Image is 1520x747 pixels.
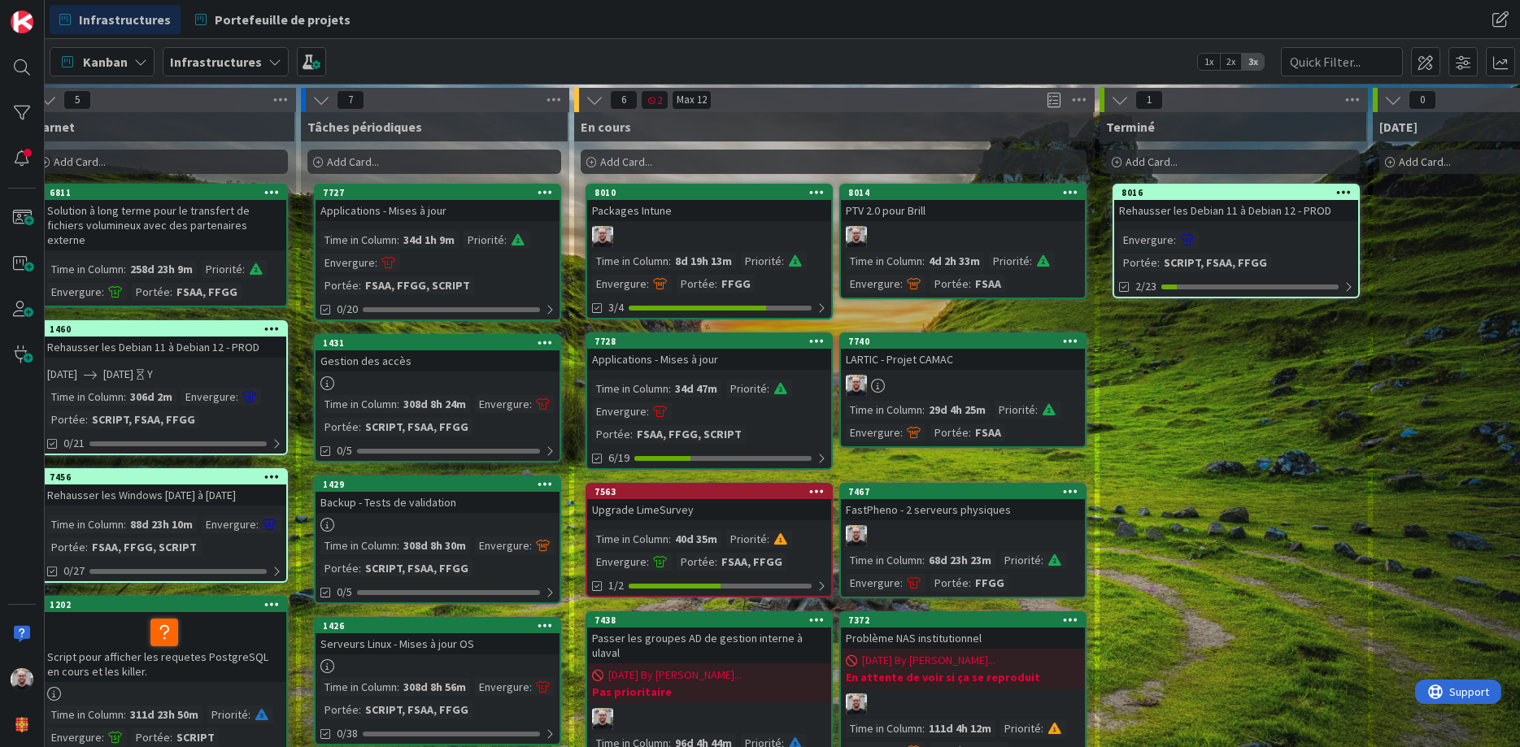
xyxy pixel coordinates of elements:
[1281,47,1403,76] input: Quick Filter...
[922,719,925,737] span: :
[717,553,786,571] div: FSAA, FFGG
[592,708,613,729] img: RF
[848,486,1085,497] div: 7467
[207,706,248,723] div: Priorité
[256,515,259,533] span: :
[50,324,286,335] div: 1460
[922,551,925,569] span: :
[592,226,613,247] img: RF
[42,322,286,337] div: 1460
[930,275,969,293] div: Portée
[320,678,397,696] div: Time in Column
[841,334,1085,370] div: 7740LARTIC - Projet CAMAC
[42,185,286,200] div: 6811
[633,425,746,443] div: FSAA, FFGG, SCRIPT
[1113,184,1360,298] a: 8016Rehausser les Debian 11 à Debian 12 - PRODEnvergure:Portée:SCRIPT, FSAA, FFGG2/23
[316,200,560,221] div: Applications - Mises à jour
[359,701,361,719] span: :
[399,536,470,554] div: 308d 8h 30m
[669,530,671,548] span: :
[248,706,250,723] span: :
[592,252,669,270] div: Time in Column
[316,477,560,492] div: 1429
[397,678,399,696] span: :
[316,185,560,200] div: 7727
[11,11,33,33] img: Visit kanbanzone.com
[608,450,629,467] span: 6/19
[846,551,922,569] div: Time in Column
[126,706,203,723] div: 311d 23h 50m
[839,483,1087,598] a: 7467FastPheno - 2 serveurs physiquesRFTime in Column:68d 23h 23mPriorité:Envergure:Portée:FFGG
[85,410,88,428] span: :
[594,187,831,198] div: 8010
[846,693,867,714] img: RF
[969,423,971,441] span: :
[669,252,671,270] span: :
[846,574,900,592] div: Envergure
[316,477,560,513] div: 1429Backup - Tests de validation
[34,2,74,22] span: Support
[677,275,715,293] div: Portée
[922,401,925,419] span: :
[475,678,529,696] div: Envergure
[594,486,831,497] div: 7563
[1121,187,1358,198] div: 8016
[397,395,399,413] span: :
[726,380,767,397] div: Priorité
[42,200,286,250] div: Solution à long terme pour le transfert de fichiers volumineux avec des partenaires externe
[641,90,669,110] span: 2
[971,423,1005,441] div: FSAA
[741,252,782,270] div: Priorité
[971,275,1005,293] div: FSAA
[399,231,459,249] div: 34d 1h 9m
[83,52,128,72] span: Kanban
[1157,254,1160,271] span: :
[337,90,364,110] span: 7
[47,283,102,301] div: Envergure
[1379,119,1418,135] span: Août 2025
[181,388,236,406] div: Envergure
[669,380,671,397] span: :
[323,337,560,349] div: 1431
[841,185,1085,221] div: 8014PTV 2.0 pour Brill
[464,231,504,249] div: Priorité
[841,525,1085,546] div: RF
[608,667,742,684] span: [DATE] By [PERSON_NAME]...
[592,553,647,571] div: Envergure
[846,275,900,293] div: Envergure
[587,613,831,663] div: 7438Passer les groupes AD de gestion interne à ulaval
[587,613,831,628] div: 7438
[50,471,286,483] div: 7456
[172,728,219,746] div: SCRIPT
[316,350,560,371] div: Gestion des accès
[126,388,176,406] div: 306d 2m
[900,275,903,293] span: :
[42,597,286,612] div: 1202
[930,574,969,592] div: Portée
[320,701,359,719] div: Portée
[647,553,649,571] span: :
[592,684,826,700] b: Pas prioritaire
[320,559,359,577] div: Portée
[124,388,126,406] span: :
[839,184,1087,299] a: 8014PTV 2.0 pour BrillRFTime in Column:4d 2h 33mPriorité:Envergure:Portée:FSAA
[715,275,717,293] span: :
[1114,185,1358,221] div: 8016Rehausser les Debian 11 à Debian 12 - PROD
[42,484,286,506] div: Rehausser les Windows [DATE] à [DATE]
[361,418,473,436] div: SCRIPT, FSAA, FFGG
[1135,90,1163,110] span: 1
[1174,231,1176,249] span: :
[47,366,77,383] span: [DATE]
[989,252,1030,270] div: Priorité
[41,184,288,307] a: 6811Solution à long terme pour le transfert de fichiers volumineux avec des partenaires externeTi...
[147,366,153,383] div: Y
[841,375,1085,396] div: RF
[314,476,561,604] a: 1429Backup - Tests de validationTime in Column:308d 8h 30mEnvergure:Portée:SCRIPT, FSAA, FFGG0/5
[47,515,124,533] div: Time in Column
[587,185,831,200] div: 8010
[103,366,133,383] span: [DATE]
[102,283,104,301] span: :
[47,410,85,428] div: Portée
[726,530,767,548] div: Priorité
[841,484,1085,520] div: 7467FastPheno - 2 serveurs physiques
